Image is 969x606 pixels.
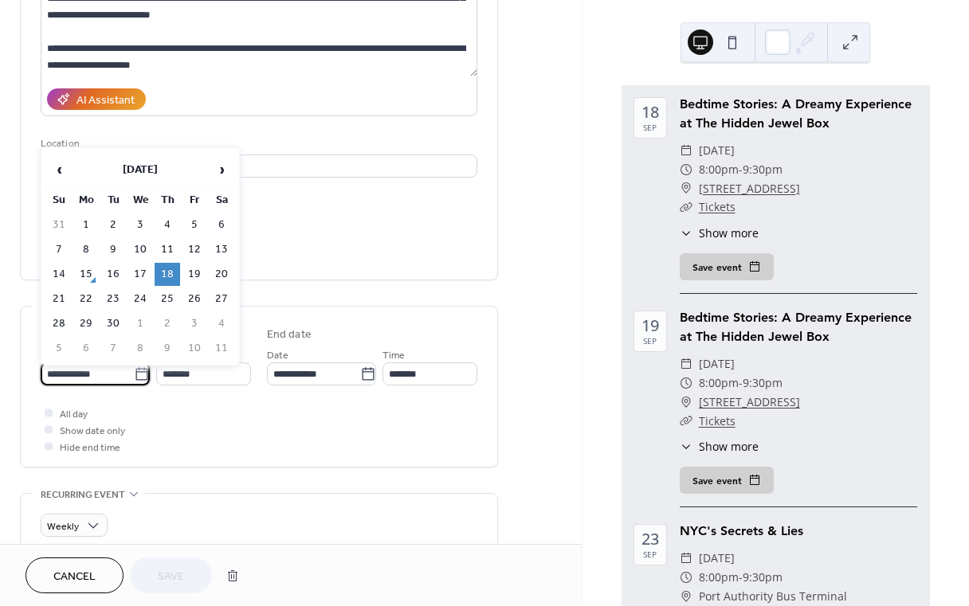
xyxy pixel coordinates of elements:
td: 29 [73,312,99,335]
td: 26 [182,287,207,311]
td: 15 [73,263,99,286]
span: Weekly [47,518,79,536]
td: 11 [155,238,180,261]
span: Show date only [60,423,125,440]
td: 3 [182,312,207,335]
div: End date [267,326,312,343]
td: 22 [73,287,99,311]
td: 12 [182,238,207,261]
div: ​ [680,225,692,241]
div: 19 [641,318,659,334]
span: Show more [699,225,759,241]
a: Tickets [699,413,736,428]
th: Tu [100,189,126,212]
div: ​ [680,354,692,373]
div: ​ [680,412,692,431]
td: 20 [209,263,234,286]
div: ​ [680,373,692,393]
span: [DATE] [699,549,735,568]
td: 24 [127,287,153,311]
span: 9:30pm [743,160,783,179]
td: 9 [100,238,126,261]
th: Th [155,189,180,212]
span: Recurring event [41,487,125,503]
td: 11 [209,337,234,360]
div: Sep [643,337,657,345]
div: 18 [641,104,659,120]
span: ‹ [47,154,71,186]
span: Cancel [53,569,96,585]
td: 7 [100,337,126,360]
span: [DATE] [699,141,735,160]
td: 4 [155,213,180,237]
span: - [739,373,743,393]
div: Sep [643,550,657,558]
button: ​Show more [680,225,759,241]
a: Bedtime Stories: A Dreamy Experience at The Hidden Jewel Box [680,310,912,344]
div: ​ [680,197,692,217]
span: Date [267,347,288,364]
td: 1 [127,312,153,335]
span: Time [382,347,405,364]
td: 8 [127,337,153,360]
td: 2 [155,312,180,335]
td: 17 [127,263,153,286]
td: 9 [155,337,180,360]
td: 30 [100,312,126,335]
button: AI Assistant [47,88,146,110]
td: 27 [209,287,234,311]
td: 10 [127,238,153,261]
th: We [127,189,153,212]
td: 1 [73,213,99,237]
td: 16 [100,263,126,286]
div: ​ [680,393,692,412]
span: All day [60,406,88,423]
div: ​ [680,179,692,198]
div: ​ [680,568,692,587]
td: 23 [100,287,126,311]
a: [STREET_ADDRESS] [699,179,800,198]
div: Sep [643,123,657,131]
button: ​Show more [680,438,759,455]
a: [STREET_ADDRESS] [699,393,800,412]
div: ​ [680,141,692,160]
span: › [210,154,233,186]
div: ​ [680,438,692,455]
td: 7 [46,238,72,261]
td: 21 [46,287,72,311]
td: 13 [209,238,234,261]
td: 8 [73,238,99,261]
td: 3 [127,213,153,237]
th: Mo [73,189,99,212]
td: 2 [100,213,126,237]
td: 31 [46,213,72,237]
span: Port Authority Bus Terminal [699,587,847,606]
span: - [739,568,743,587]
span: [DATE] [699,354,735,373]
button: Save event [680,253,774,280]
div: AI Assistant [76,92,135,109]
span: Show more [699,438,759,455]
span: 8:00pm [699,568,739,587]
td: 18 [155,263,180,286]
td: 19 [182,263,207,286]
button: Cancel [25,557,124,593]
button: Save event [680,467,774,494]
td: 5 [46,337,72,360]
td: 28 [46,312,72,335]
span: 8:00pm [699,373,739,393]
td: 6 [209,213,234,237]
div: Location [41,135,474,152]
div: ​ [680,160,692,179]
div: ​ [680,549,692,568]
div: ​ [680,587,692,606]
span: Hide end time [60,440,120,456]
th: Sa [209,189,234,212]
span: 9:30pm [743,568,783,587]
span: - [739,160,743,179]
div: 23 [641,531,659,547]
span: 9:30pm [743,373,783,393]
span: 8:00pm [699,160,739,179]
td: 4 [209,312,234,335]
